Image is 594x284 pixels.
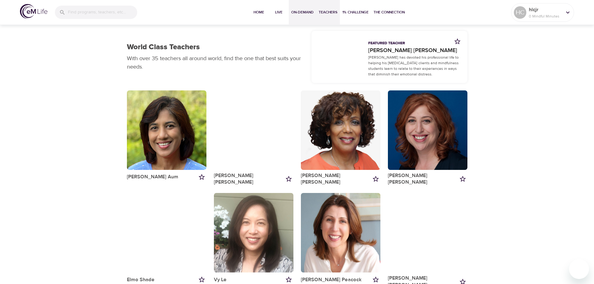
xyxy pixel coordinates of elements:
[214,277,227,283] a: Vy Le
[319,9,337,16] span: Teachers
[20,4,47,19] img: logo
[127,174,178,180] a: [PERSON_NAME] Aum
[342,9,369,16] span: 1% Challenge
[388,172,458,186] a: [PERSON_NAME] [PERSON_NAME]
[127,277,155,283] a: Elmo Shade
[368,46,462,55] a: [PERSON_NAME] [PERSON_NAME]
[197,172,206,182] button: Add to my favorites
[214,172,284,186] a: [PERSON_NAME] [PERSON_NAME]
[374,9,405,16] span: The Connection
[127,43,200,52] h1: World Class Teachers
[127,54,304,71] p: With over 35 teachers all around world, find the one that best suits your needs.
[569,259,589,279] iframe: Button to launch messaging window
[529,6,562,13] p: hlcjr
[68,6,137,19] input: Find programs, teachers, etc...
[371,174,380,184] button: Add to my favorites
[368,55,462,77] p: [PERSON_NAME] has devoted his professional life to helping his [MEDICAL_DATA] clients and mindful...
[453,37,462,46] button: Add to my favorites
[529,13,562,19] p: 0 Mindful Minutes
[291,9,314,16] span: On-Demand
[301,172,371,186] a: [PERSON_NAME] [PERSON_NAME]
[271,9,286,16] span: Live
[368,41,405,46] p: Featured Teacher
[251,9,266,16] span: Home
[301,277,361,283] a: [PERSON_NAME] Peacock
[284,174,293,184] button: Add to my favorites
[458,174,467,184] button: Add to my favorites
[514,6,526,19] div: HC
